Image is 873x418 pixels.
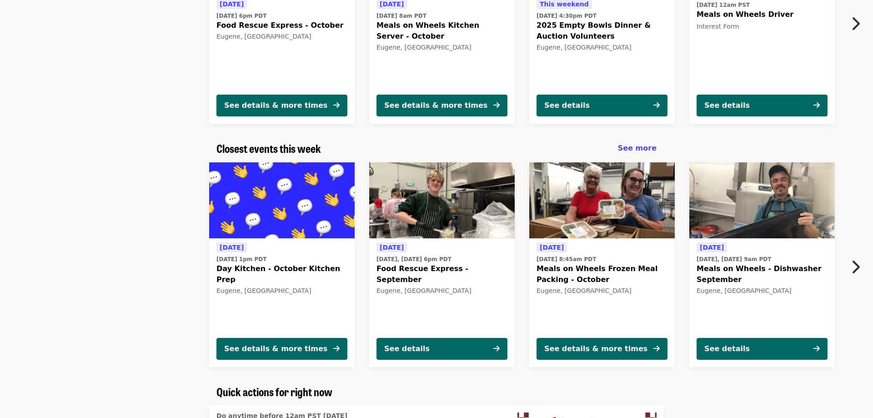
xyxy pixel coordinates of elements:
button: See details & more times [376,95,507,116]
img: Food Rescue Express - September organized by FOOD For Lane County [369,162,515,239]
span: 2025 Empty Bowls Dinner & Auction Volunteers [537,20,667,42]
div: Eugene, [GEOGRAPHIC_DATA] [537,287,667,295]
button: Next item [843,11,873,36]
time: [DATE] 12am PST [697,1,750,9]
button: See details & more times [537,338,667,360]
i: arrow-right icon [813,344,820,353]
time: [DATE], [DATE] 6pm PDT [376,255,452,263]
button: See details [697,95,828,116]
span: Meals on Wheels Frozen Meal Packing - October [537,263,667,285]
i: arrow-right icon [813,101,820,110]
time: [DATE], [DATE] 9am PDT [697,255,771,263]
span: Meals on Wheels Driver [697,9,828,20]
span: Meals on Wheels - Dishwasher September [697,263,828,285]
i: arrow-right icon [653,344,660,353]
span: Quick actions for right now [216,383,332,399]
i: arrow-right icon [493,101,500,110]
div: Eugene, [GEOGRAPHIC_DATA] [376,44,507,51]
div: See details [384,343,430,354]
i: chevron-right icon [851,15,860,32]
span: See more [618,144,657,152]
a: See details for "Day Kitchen - October Kitchen Prep" [209,162,355,367]
button: See details [376,338,507,360]
div: Eugene, [GEOGRAPHIC_DATA] [697,287,828,295]
div: See details [704,100,750,111]
a: See details for "Meals on Wheels Frozen Meal Packing - October" [529,162,675,367]
a: See details for "Meals on Wheels - Dishwasher September" [689,162,835,367]
i: arrow-right icon [333,101,340,110]
div: Eugene, [GEOGRAPHIC_DATA] [216,33,347,40]
a: See details for "Food Rescue Express - September" [369,162,515,367]
a: See more [618,143,657,154]
span: [DATE] [220,244,244,251]
img: Meals on Wheels Frozen Meal Packing - October organized by FOOD For Lane County [529,162,675,239]
span: [DATE] [540,244,564,251]
span: Interest Form [697,23,739,30]
div: See details & more times [384,100,487,111]
time: [DATE] 8am PDT [376,12,426,20]
time: [DATE] 8:45am PDT [537,255,596,263]
div: See details [544,100,590,111]
span: [DATE] [700,244,724,251]
span: Food Rescue Express - September [376,263,507,285]
div: Eugene, [GEOGRAPHIC_DATA] [216,287,347,295]
time: [DATE] 4:30pm PDT [537,12,597,20]
button: See details & more times [216,95,347,116]
i: arrow-right icon [493,344,500,353]
time: [DATE] 6pm PDT [216,12,266,20]
div: See details & more times [224,100,327,111]
img: Meals on Wheels - Dishwasher September organized by FOOD For Lane County [689,162,835,239]
i: chevron-right icon [851,258,860,276]
div: Eugene, [GEOGRAPHIC_DATA] [537,44,667,51]
span: [DATE] [380,0,404,8]
span: This weekend [540,0,589,8]
span: Closest events this week [216,140,321,156]
a: Closest events this week [216,142,321,155]
button: See details [537,95,667,116]
i: arrow-right icon [333,344,340,353]
span: Meals on Wheels Kitchen Server - October [376,20,507,42]
i: arrow-right icon [653,101,660,110]
div: Closest events this week [209,142,664,155]
div: See details [704,343,750,354]
span: [DATE] [380,244,404,251]
div: See details & more times [224,343,327,354]
span: Day Kitchen - October Kitchen Prep [216,263,347,285]
img: Day Kitchen - October Kitchen Prep organized by FOOD For Lane County [209,162,355,239]
span: [DATE] [220,0,244,8]
button: Next item [843,254,873,280]
button: See details & more times [216,338,347,360]
span: Food Rescue Express - October [216,20,347,31]
button: See details [697,338,828,360]
div: Eugene, [GEOGRAPHIC_DATA] [376,287,507,295]
div: See details & more times [544,343,647,354]
time: [DATE] 1pm PDT [216,255,266,263]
